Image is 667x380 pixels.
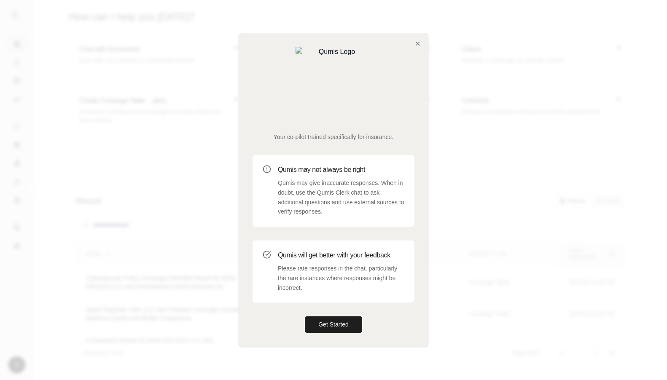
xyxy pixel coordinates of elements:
[278,250,404,260] h3: Qumis will get better with your feedback
[278,165,404,175] h3: Qumis may not always be right
[305,316,362,333] button: Get Started
[278,264,404,292] p: Please rate responses in the chat, particularly the rare instances where responses might be incor...
[278,178,404,217] p: Qumis may give inaccurate responses. When in doubt, use the Qumis Clerk chat to ask additional qu...
[296,47,371,123] img: Qumis Logo
[253,133,414,141] p: Your co-pilot trained specifically for insurance.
